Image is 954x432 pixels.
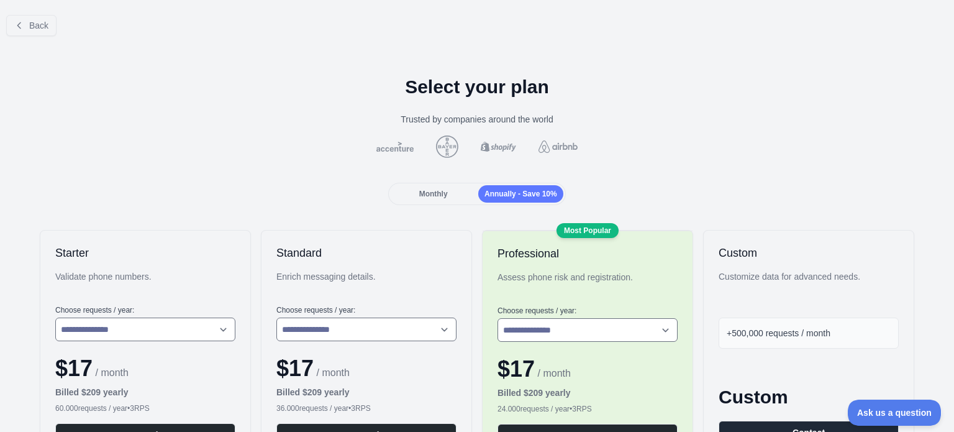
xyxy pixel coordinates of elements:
[719,246,899,260] h2: Custom
[484,190,557,198] span: Annually - Save 10%
[556,223,619,238] div: Most Popular
[419,190,448,198] span: Monthly
[276,246,457,260] h2: Standard
[848,400,942,426] iframe: Toggle Customer Support
[497,246,678,261] h2: Professional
